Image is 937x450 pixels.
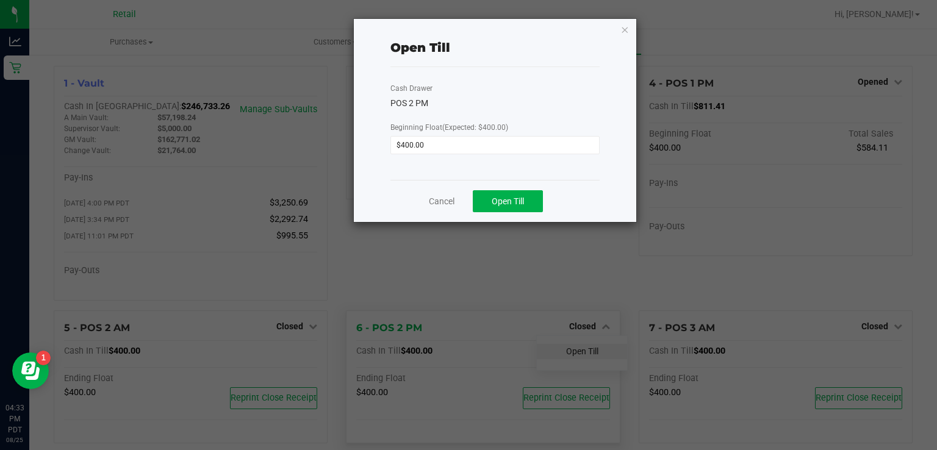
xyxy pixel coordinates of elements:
[390,38,450,57] div: Open Till
[390,83,433,94] label: Cash Drawer
[429,195,454,208] a: Cancel
[36,351,51,365] iframe: Resource center unread badge
[442,123,508,132] span: (Expected: $400.00)
[390,97,600,110] div: POS 2 PM
[12,352,49,389] iframe: Resource center
[473,190,543,212] button: Open Till
[390,123,508,132] span: Beginning Float
[492,196,524,206] span: Open Till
